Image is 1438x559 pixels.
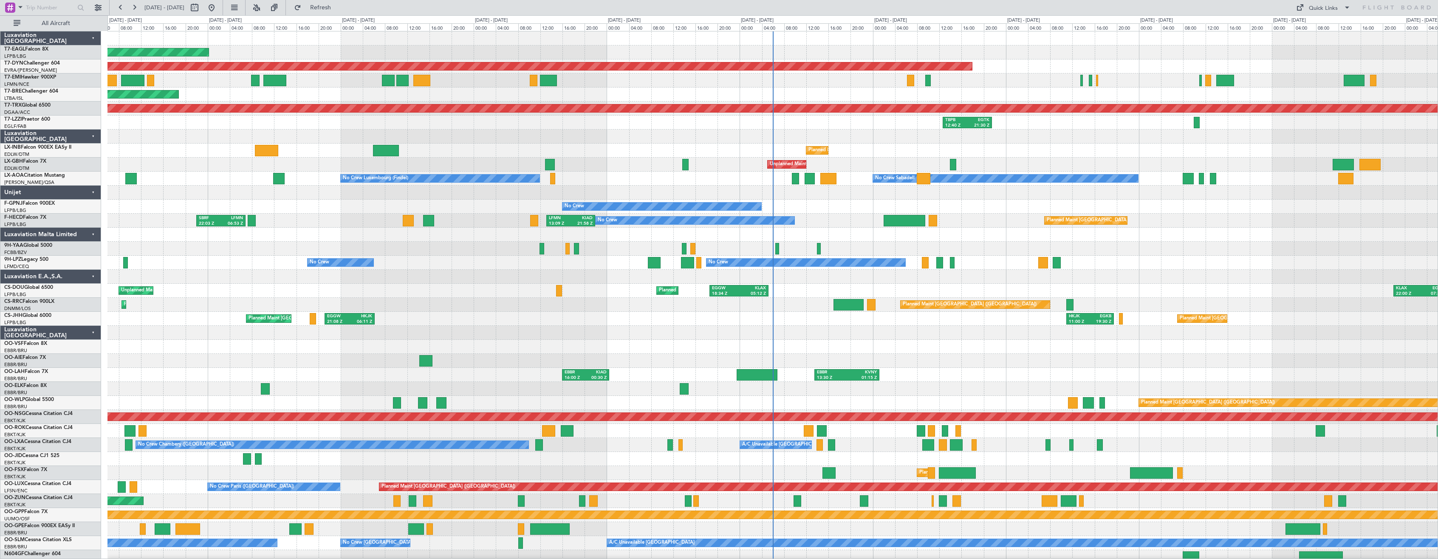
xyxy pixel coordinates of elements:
div: 13:09 Z [549,221,571,227]
div: 00:00 [873,23,895,31]
a: F-HECDFalcon 7X [4,215,46,220]
div: 04:00 [762,23,784,31]
div: 20:00 [984,23,1006,31]
div: Planned Maint [GEOGRAPHIC_DATA] ([GEOGRAPHIC_DATA]) [1180,312,1314,325]
a: EBBR/BRU [4,544,27,550]
span: Refresh [303,5,339,11]
div: Planned Maint [GEOGRAPHIC_DATA] ([GEOGRAPHIC_DATA]) [903,298,1037,311]
div: 12:00 [673,23,695,31]
div: 04:00 [230,23,252,31]
div: A/C Unavailable [GEOGRAPHIC_DATA] ([GEOGRAPHIC_DATA] National) [742,438,900,451]
span: OO-SLM [4,537,25,542]
a: LFPB/LBG [4,221,26,228]
div: 16:00 Z [565,375,586,381]
a: OO-JIDCessna CJ1 525 [4,453,59,458]
span: T7-EAGL [4,47,25,52]
a: EBKT/KJK [4,446,25,452]
span: All Aircraft [22,20,90,26]
a: DNMM/LOS [4,305,31,312]
a: UUMO/OSF [4,516,30,522]
div: 20:00 [585,23,607,31]
div: 04:00 [1161,23,1183,31]
div: 08:00 [252,23,274,31]
div: 00:00 [208,23,230,31]
div: Planned Maint [GEOGRAPHIC_DATA] ([GEOGRAPHIC_DATA]) [381,480,515,493]
div: No Crew Paris ([GEOGRAPHIC_DATA]) [210,480,294,493]
span: OO-ELK [4,383,23,388]
a: LFMD/CEQ [4,263,29,270]
div: 08:00 [1050,23,1072,31]
div: 16:00 [297,23,319,31]
a: LX-INBFalcon 900EX EASy II [4,145,71,150]
div: KIAD [586,370,607,375]
div: 12:00 [806,23,828,31]
span: OO-LAH [4,369,25,374]
div: A/C Unavailable [GEOGRAPHIC_DATA] [609,536,695,549]
a: EGLF/FAB [4,123,26,130]
span: CS-DOU [4,285,24,290]
div: 06:53 Z [221,221,243,227]
a: LFPB/LBG [4,207,26,214]
div: 11:00 Z [1069,319,1090,325]
div: 08:00 [518,23,540,31]
div: Quick Links [1309,4,1338,13]
div: No Crew [310,256,329,269]
span: OO-GPP [4,509,24,514]
div: 22:00 Z [1396,291,1421,297]
a: EDLW/DTM [4,165,29,172]
span: F-GPNJ [4,201,23,206]
div: 20:00 [718,23,740,31]
div: SBRF [199,215,221,221]
div: TBPB [945,117,967,123]
div: [DATE] - [DATE] [1273,17,1306,24]
div: [DATE] - [DATE] [608,17,641,24]
a: OO-GPPFalcon 7X [4,509,48,514]
div: HKJK [350,313,372,319]
div: 04:00 [363,23,385,31]
div: Planned Maint [GEOGRAPHIC_DATA] ([GEOGRAPHIC_DATA]) [659,284,793,297]
a: CS-JHHGlobal 6000 [4,313,51,318]
div: EGTK [967,117,989,123]
span: CS-RRC [4,299,23,304]
div: 16:00 [828,23,850,31]
div: 16:00 [163,23,185,31]
span: OO-GPE [4,523,24,528]
div: KVNY [847,370,877,375]
a: EVRA/[PERSON_NAME] [4,67,57,73]
div: 19:30 Z [1090,319,1111,325]
div: EGGW [712,285,739,291]
a: OO-LUXCessna Citation CJ4 [4,481,71,486]
a: FCBB/BZV [4,249,27,256]
div: 16:00 [1228,23,1250,31]
div: 12:40 Z [945,123,967,129]
div: [DATE] - [DATE] [741,17,774,24]
div: 20:00 [1250,23,1272,31]
a: T7-EAGLFalcon 8X [4,47,48,52]
a: T7-EMIHawker 900XP [4,75,56,80]
div: 08:00 [651,23,673,31]
a: DGAA/ACC [4,109,30,116]
div: No Crew [GEOGRAPHIC_DATA] ([GEOGRAPHIC_DATA] National) [343,536,485,549]
div: 00:00 [474,23,496,31]
span: 9H-YAA [4,243,23,248]
div: 12:00 [407,23,429,31]
div: LFMN [549,215,571,221]
span: T7-TRX [4,103,22,108]
a: OO-VSFFalcon 8X [4,341,47,346]
span: OO-WLP [4,397,25,402]
a: 9H-YAAGlobal 5000 [4,243,52,248]
a: OO-WLPGlobal 5500 [4,397,54,402]
a: EBKT/KJK [4,474,25,480]
a: LTBA/ISL [4,95,23,102]
div: 00:00 [607,23,629,31]
div: 00:00 [341,23,363,31]
input: Trip Number [26,1,75,14]
div: LFMN [221,215,243,221]
div: No Crew Chambery ([GEOGRAPHIC_DATA]) [138,438,234,451]
div: 18:34 Z [712,291,739,297]
div: 00:30 Z [586,375,607,381]
a: CS-RRCFalcon 900LX [4,299,54,304]
div: 06:11 Z [350,319,372,325]
div: No Crew [709,256,728,269]
div: 04:00 [629,23,651,31]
